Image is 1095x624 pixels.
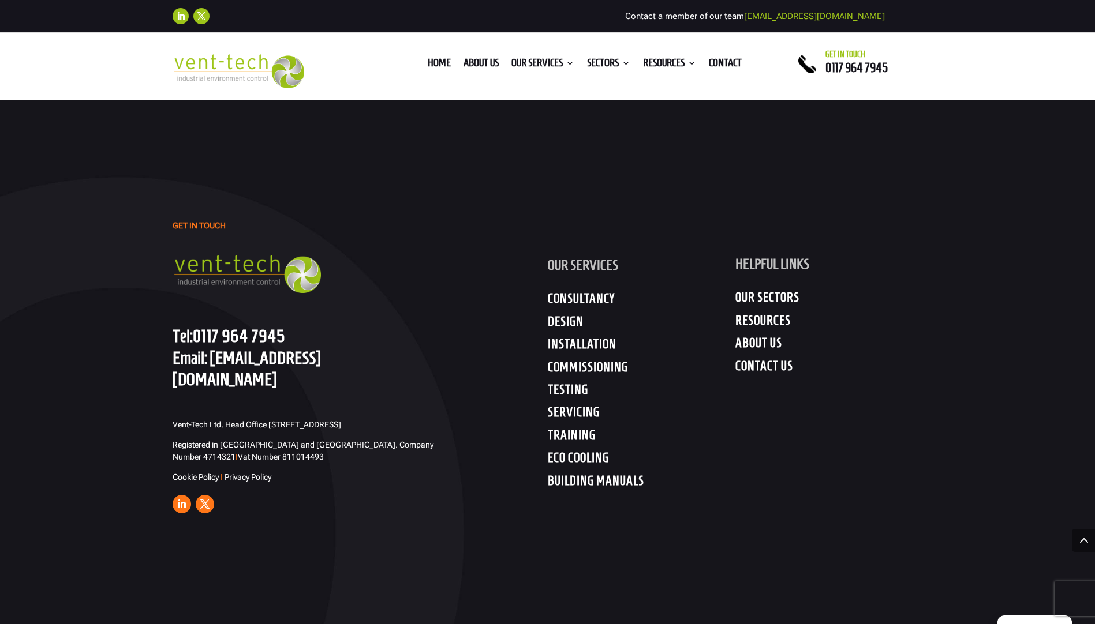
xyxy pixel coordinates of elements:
[643,59,696,72] a: Resources
[548,450,735,471] h4: ECO COOLING
[548,473,735,494] h4: BUILDING MANUALS
[825,50,865,59] span: Get in touch
[225,472,271,482] a: Privacy Policy
[173,472,219,482] a: Cookie Policy
[735,358,923,379] h4: CONTACT US
[548,314,735,334] h4: DESIGN
[548,257,618,273] span: OUR SERVICES
[735,335,923,356] h4: ABOUT US
[196,495,214,513] a: Follow on X
[173,440,433,461] span: Registered in [GEOGRAPHIC_DATA] and [GEOGRAPHIC_DATA]. Company Number 4714321 Vat Number 811014493
[173,221,226,236] h4: GET IN TOUCH
[548,359,735,380] h4: COMMISSIONING
[709,59,742,72] a: Contact
[193,8,210,24] a: Follow on X
[548,382,735,403] h4: TESTING
[173,8,189,24] a: Follow on LinkedIn
[173,420,341,429] span: Vent-Tech Ltd. Head Office [STREET_ADDRESS]
[735,313,923,333] h4: RESOURCES
[173,54,305,88] img: 2023-09-27T08_35_16.549ZVENT-TECH---Clear-background
[173,326,285,345] a: Tel:0117 964 7945
[548,291,735,311] h4: CONSULTANCY
[173,348,321,389] a: [EMAIL_ADDRESS][DOMAIN_NAME]
[735,256,809,272] span: HELPFUL LINKS
[825,61,888,74] a: 0117 964 7945
[625,11,885,21] span: Contact a member of our team
[735,290,923,310] h4: OUR SECTORS
[548,427,735,448] h4: TRAINING
[173,495,191,513] a: Follow on LinkedIn
[221,472,223,482] span: I
[173,348,207,367] span: Email:
[548,404,735,425] h4: SERVICING
[587,59,630,72] a: Sectors
[236,452,238,461] span: I
[173,326,193,345] span: Tel:
[511,59,574,72] a: Our Services
[428,59,451,72] a: Home
[548,336,735,357] h4: INSTALLATION
[744,11,885,21] a: [EMAIL_ADDRESS][DOMAIN_NAME]
[464,59,499,72] a: About us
